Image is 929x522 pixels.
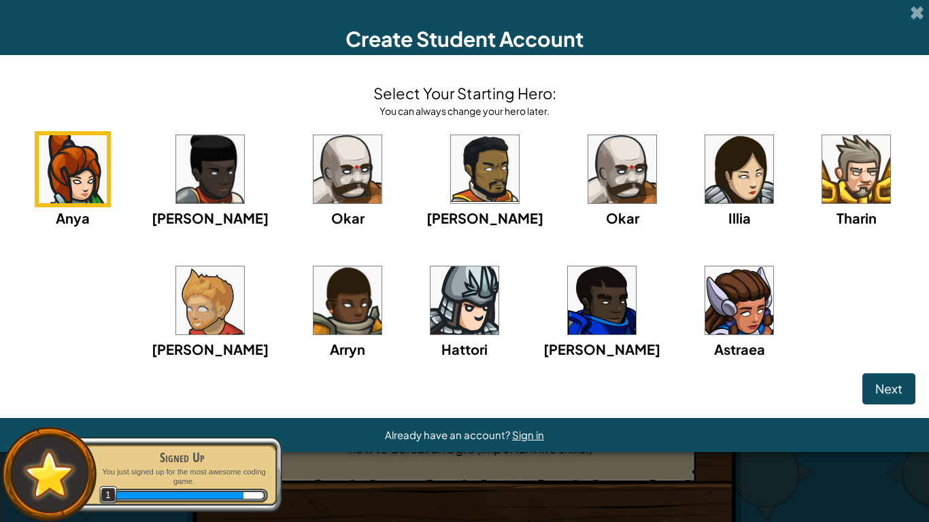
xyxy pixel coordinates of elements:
[714,341,765,358] span: Astraea
[373,104,556,118] div: You can always change your hero later.
[56,209,90,226] span: Anya
[512,428,544,441] a: Sign in
[588,135,656,203] img: portrait.png
[176,135,244,203] img: portrait.png
[331,209,365,226] span: Okar
[728,209,751,226] span: Illia
[99,486,118,504] span: 1
[330,341,365,358] span: Arryn
[314,135,382,203] img: portrait.png
[152,341,269,358] span: [PERSON_NAME]
[430,266,499,334] img: portrait.png
[426,209,543,226] span: [PERSON_NAME]
[152,209,269,226] span: [PERSON_NAME]
[345,26,584,52] span: Create Student Account
[97,448,268,467] div: Signed Up
[862,373,915,404] button: Next
[822,135,890,203] img: portrait.png
[837,209,877,226] span: Tharin
[705,266,773,334] img: portrait.png
[705,135,773,203] img: portrait.png
[606,209,639,226] span: Okar
[568,266,636,334] img: portrait.png
[385,428,512,441] span: Already have an account?
[451,135,519,203] img: portrait.png
[875,381,902,396] span: Next
[97,467,268,487] p: You just signed up for the most awesome coding game.
[18,444,80,504] img: default.png
[176,266,244,334] img: portrait.png
[39,135,107,203] img: portrait.png
[373,82,556,104] h4: Select Your Starting Hero:
[543,341,660,358] span: [PERSON_NAME]
[314,266,382,334] img: portrait.png
[441,341,488,358] span: Hattori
